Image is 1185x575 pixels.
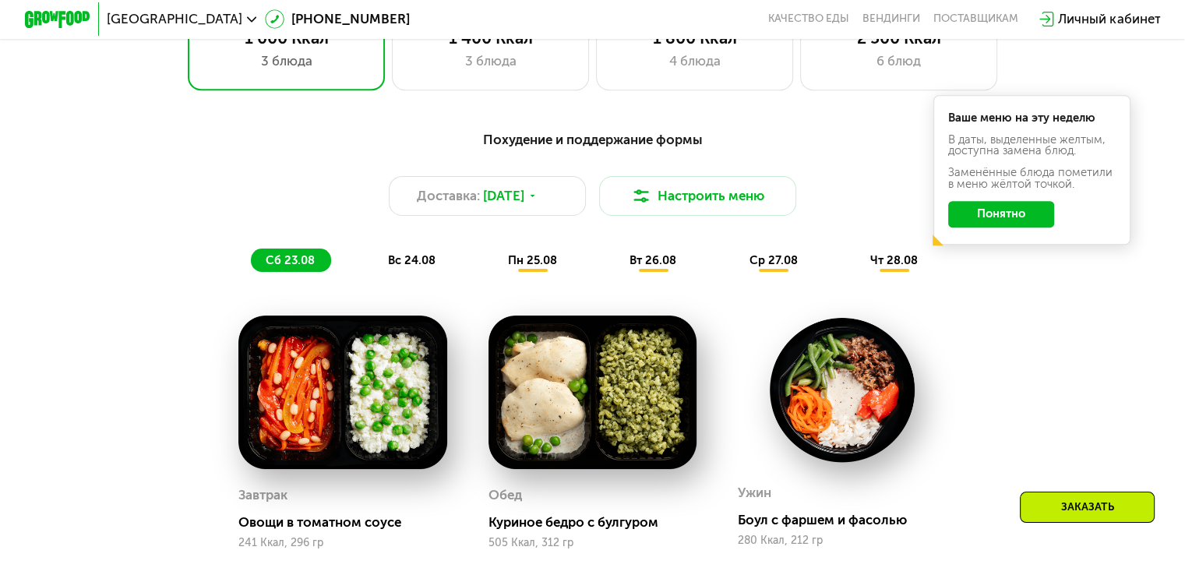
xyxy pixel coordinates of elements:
div: 280 Ккал, 212 гр [738,534,947,547]
button: Понятно [948,201,1054,228]
span: вс 24.08 [387,253,435,267]
div: В даты, выделенные желтым, доступна замена блюд. [948,134,1116,157]
div: Ужин [738,481,771,506]
a: Вендинги [862,12,920,26]
span: Доставка: [417,186,480,206]
button: Настроить меню [599,176,797,216]
div: Заказать [1020,492,1155,523]
div: Заменённые блюда пометили в меню жёлтой точкой. [948,167,1116,190]
div: поставщикам [933,12,1018,26]
div: Ваше меню на эту неделю [948,112,1116,124]
div: 4 блюда [613,51,776,71]
div: Обед [488,483,522,508]
span: вт 26.08 [630,253,676,267]
div: 6 блюд [817,51,980,71]
div: 3 блюда [409,51,572,71]
div: Завтрак [238,483,287,508]
div: Куриное бедро с булгуром [488,514,710,531]
div: Овощи в томатном соусе [238,514,460,531]
span: пн 25.08 [508,253,557,267]
div: 3 блюда [205,51,368,71]
div: Боул с фаршем и фасолью [738,512,959,528]
div: 241 Ккал, 296 гр [238,537,447,549]
a: Качество еды [768,12,849,26]
span: чт 28.08 [870,253,918,267]
div: Похудение и поддержание формы [105,129,1080,150]
span: [DATE] [483,186,524,206]
div: 505 Ккал, 312 гр [488,537,697,549]
span: сб 23.08 [266,253,315,267]
span: [GEOGRAPHIC_DATA] [107,12,242,26]
a: [PHONE_NUMBER] [265,9,410,29]
span: ср 27.08 [749,253,797,267]
div: Личный кабинет [1058,9,1160,29]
